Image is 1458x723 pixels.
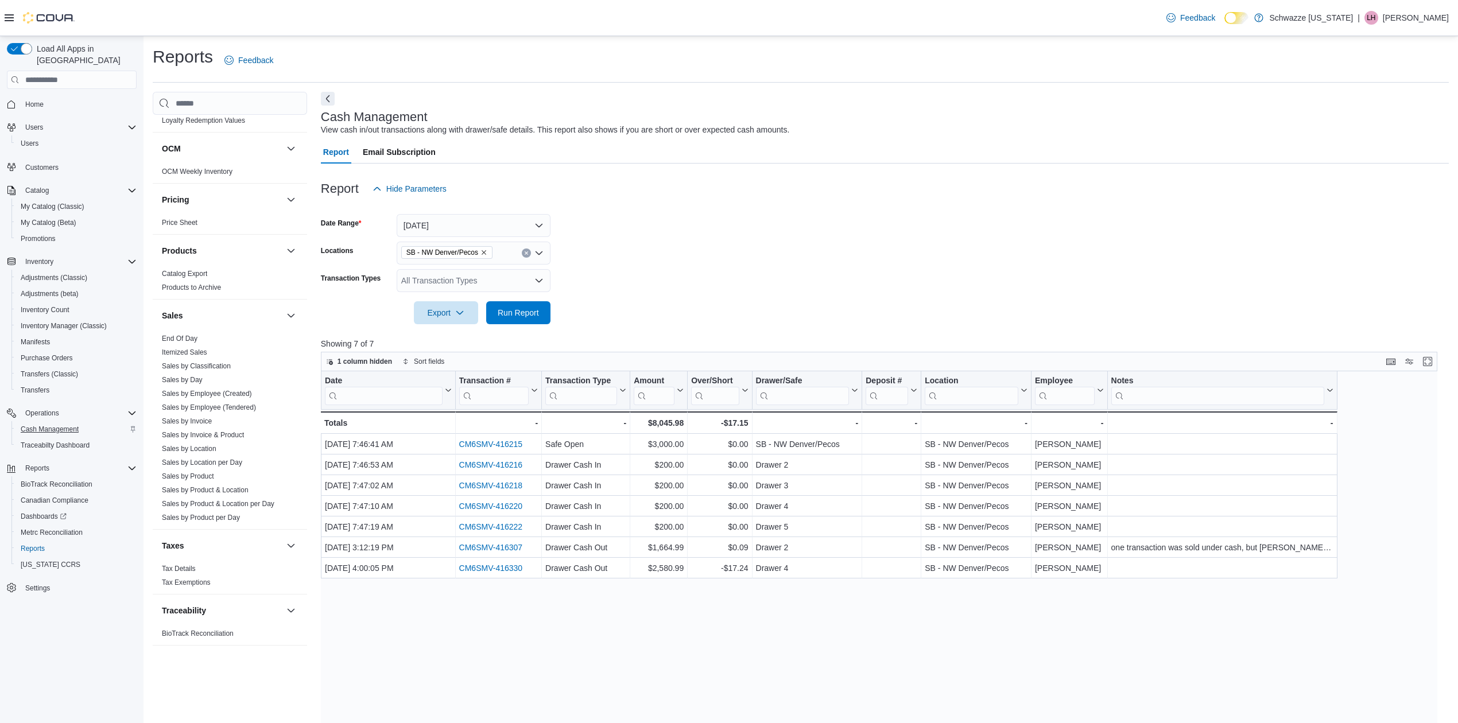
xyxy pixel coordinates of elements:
div: - [459,416,538,430]
span: Catalog Export [162,269,207,278]
h3: OCM [162,143,181,154]
button: Open list of options [534,248,544,258]
button: Users [2,119,141,135]
button: Remove SB - NW Denver/Pecos from selection in this group [480,249,487,256]
button: Cash Management [11,421,141,437]
div: $200.00 [634,499,684,513]
button: Products [284,244,298,258]
button: Adjustments (Classic) [11,270,141,286]
button: Over/Short [691,376,748,405]
span: Inventory Count [16,303,137,317]
span: Sales by Employee (Tendered) [162,403,256,412]
span: 1 column hidden [338,357,392,366]
span: Sales by Day [162,375,203,384]
div: [DATE] 7:46:53 AM [325,458,452,472]
div: Sales [153,332,307,529]
h3: Cash Management [321,110,428,124]
button: Products [162,245,282,256]
span: Feedback [238,55,273,66]
div: Transaction Type [545,376,617,387]
button: Traceability [284,604,298,617]
span: Products to Archive [162,283,221,292]
div: Drawer/Safe [755,376,849,405]
button: Drawer/Safe [755,376,858,405]
h3: Pricing [162,194,189,205]
button: Operations [21,406,64,420]
a: Home [21,98,48,111]
span: Sales by Product per Day [162,513,240,522]
div: [DATE] 7:47:19 AM [325,520,452,534]
a: Catalog Export [162,270,207,278]
div: OCM [153,165,307,183]
a: Dashboards [11,508,141,524]
div: Drawer Cash In [545,458,626,472]
div: $0.00 [691,499,748,513]
a: Promotions [16,232,60,246]
div: Location [925,376,1018,387]
span: Report [323,141,349,164]
div: Over/Short [691,376,739,387]
a: Sales by Invoice [162,417,212,425]
span: BioTrack Reconciliation [21,480,92,489]
span: Reports [25,464,49,473]
a: Tax Exemptions [162,578,211,586]
span: Reports [16,542,137,555]
h3: Traceability [162,605,206,616]
span: Sales by Location per Day [162,458,242,467]
span: Reports [21,544,45,553]
a: Transfers (Classic) [16,367,83,381]
span: Metrc Reconciliation [16,526,137,539]
div: Drawer/Safe [755,376,849,387]
span: Reports [21,461,137,475]
div: Deposit # [866,376,908,387]
button: Deposit # [866,376,917,405]
span: Transfers [21,386,49,395]
span: Adjustments (Classic) [21,273,87,282]
a: Dashboards [16,510,71,523]
div: $8,045.98 [634,416,684,430]
span: My Catalog (Beta) [21,218,76,227]
button: My Catalog (Beta) [11,215,141,231]
a: Users [16,137,43,150]
a: Transfers [16,383,54,397]
label: Transaction Types [321,274,381,283]
div: Loyalty [153,100,307,132]
div: $0.00 [691,458,748,472]
div: -$17.15 [691,416,748,430]
button: Promotions [11,231,141,247]
div: - [545,416,626,430]
button: OCM [284,142,298,156]
button: Reports [11,541,141,557]
div: - [1111,416,1333,430]
span: Users [16,137,137,150]
div: SB - NW Denver/Pecos [925,437,1027,451]
div: Transaction Type [545,376,617,405]
span: Adjustments (beta) [21,289,79,298]
a: BioTrack Reconciliation [162,629,234,638]
button: Taxes [284,539,298,553]
button: Display options [1402,355,1416,368]
span: OCM Weekly Inventory [162,167,232,176]
p: Schwazze [US_STATE] [1269,11,1353,25]
button: Taxes [162,540,282,551]
div: SB - NW Denver/Pecos [925,458,1027,472]
span: Home [21,97,137,111]
span: Sales by Product & Location [162,485,249,495]
a: Adjustments (beta) [16,287,83,301]
div: Drawer Cash In [545,499,626,513]
button: Manifests [11,334,141,350]
span: Adjustments (beta) [16,287,137,301]
button: My Catalog (Classic) [11,199,141,215]
span: Cash Management [21,425,79,434]
span: Transfers (Classic) [16,367,137,381]
div: Notes [1111,376,1324,387]
button: Inventory [2,254,141,270]
div: [PERSON_NAME] [1035,458,1104,472]
button: Canadian Compliance [11,492,141,508]
span: Run Report [498,307,539,318]
span: Promotions [16,232,137,246]
a: Manifests [16,335,55,349]
a: Adjustments (Classic) [16,271,92,285]
span: Transfers [16,383,137,397]
span: Sales by Employee (Created) [162,389,252,398]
